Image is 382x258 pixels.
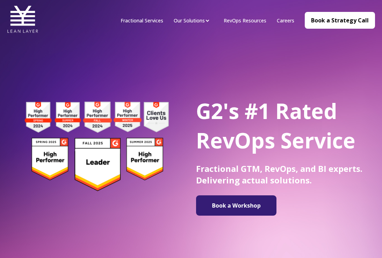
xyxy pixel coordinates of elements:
[7,4,38,35] img: Lean Layer Logo
[305,12,375,29] a: Book a Strategy Call
[14,100,179,193] img: g2 badges
[277,17,294,24] a: Careers
[196,97,355,155] span: G2's #1 Rated RevOps Service
[115,16,300,24] div: Navigation Menu
[224,17,266,24] a: RevOps Resources
[200,198,273,213] img: Book a Workshop
[196,163,362,186] span: Fractional GTM, RevOps, and BI experts. Delivering actual solutions.
[174,17,205,24] a: Our Solutions
[121,17,163,24] a: Fractional Services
